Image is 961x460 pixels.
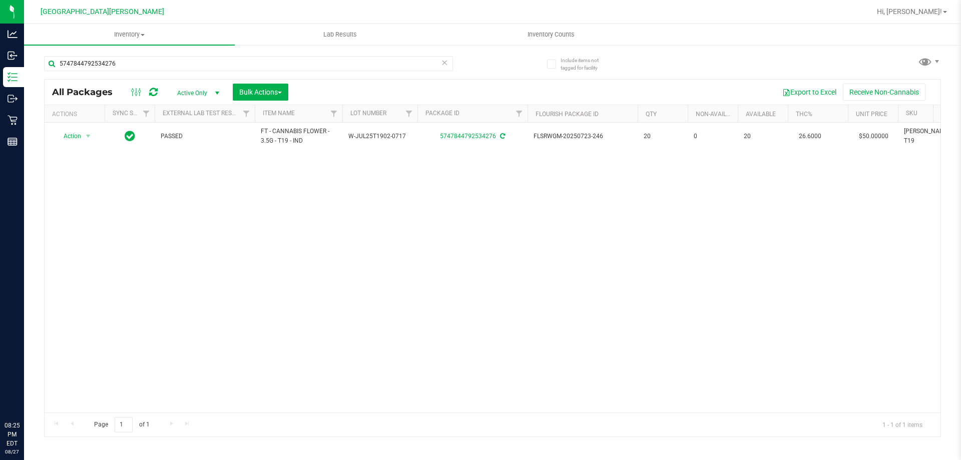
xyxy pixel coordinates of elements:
[696,111,740,118] a: Non-Available
[744,132,782,141] span: 20
[52,87,123,98] span: All Packages
[854,129,893,144] span: $50.00000
[856,111,887,118] a: Unit Price
[233,84,288,101] button: Bulk Actions
[8,51,18,61] inline-svg: Inbound
[24,30,235,39] span: Inventory
[310,30,370,39] span: Lab Results
[8,115,18,125] inline-svg: Retail
[874,417,930,432] span: 1 - 1 of 1 items
[41,8,164,16] span: [GEOGRAPHIC_DATA][PERSON_NAME]
[82,129,95,143] span: select
[261,127,336,146] span: FT - CANNABIS FLOWER - 3.5G - T19 - IND
[441,56,448,69] span: Clear
[8,29,18,39] inline-svg: Analytics
[8,94,18,104] inline-svg: Outbound
[8,72,18,82] inline-svg: Inventory
[906,110,917,117] a: SKU
[239,88,282,96] span: Bulk Actions
[796,111,812,118] a: THC%
[86,417,158,432] span: Page of 1
[561,57,611,72] span: Include items not tagged for facility
[514,30,588,39] span: Inventory Counts
[5,448,20,455] p: 08/27
[499,133,505,140] span: Sync from Compliance System
[10,380,40,410] iframe: Resource center
[263,110,295,117] a: Item Name
[24,24,235,45] a: Inventory
[8,137,18,147] inline-svg: Reports
[326,105,342,122] a: Filter
[161,132,249,141] span: PASSED
[843,84,925,101] button: Receive Non-Cannabis
[350,110,386,117] a: Lot Number
[694,132,732,141] span: 0
[746,111,776,118] a: Available
[348,132,411,141] span: W-JUL25T1902-0717
[776,84,843,101] button: Export to Excel
[511,105,528,122] a: Filter
[877,8,942,16] span: Hi, [PERSON_NAME]!
[115,417,133,432] input: 1
[163,110,241,117] a: External Lab Test Result
[113,110,151,117] a: Sync Status
[794,129,826,144] span: 26.6000
[425,110,459,117] a: Package ID
[125,129,135,143] span: In Sync
[44,56,453,71] input: Search Package ID, Item Name, SKU, Lot or Part Number...
[440,133,496,140] a: 5747844792534276
[238,105,255,122] a: Filter
[646,111,657,118] a: Qty
[138,105,155,122] a: Filter
[235,24,445,45] a: Lab Results
[5,421,20,448] p: 08:25 PM EDT
[534,132,632,141] span: FLSRWGM-20250723-246
[644,132,682,141] span: 20
[445,24,656,45] a: Inventory Counts
[52,111,101,118] div: Actions
[536,111,599,118] a: Flourish Package ID
[401,105,417,122] a: Filter
[55,129,82,143] span: Action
